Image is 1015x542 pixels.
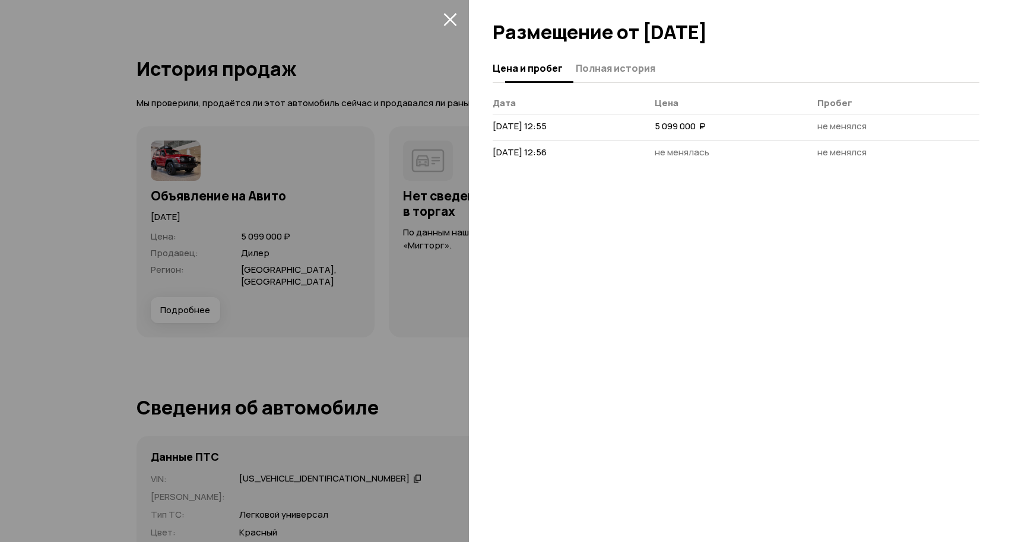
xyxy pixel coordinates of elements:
span: Цена и пробег [493,62,563,74]
span: [DATE] 12:55 [493,120,547,132]
span: Пробег [817,97,852,109]
span: не менялся [817,120,867,132]
span: [DATE] 12:56 [493,146,547,158]
span: 5 099 000 ₽ [655,120,706,132]
span: не менялся [817,146,867,158]
span: Дата [493,97,516,109]
button: закрыть [440,9,459,28]
span: Полная история [576,62,655,74]
span: не менялась [655,146,709,158]
span: Цена [655,97,678,109]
